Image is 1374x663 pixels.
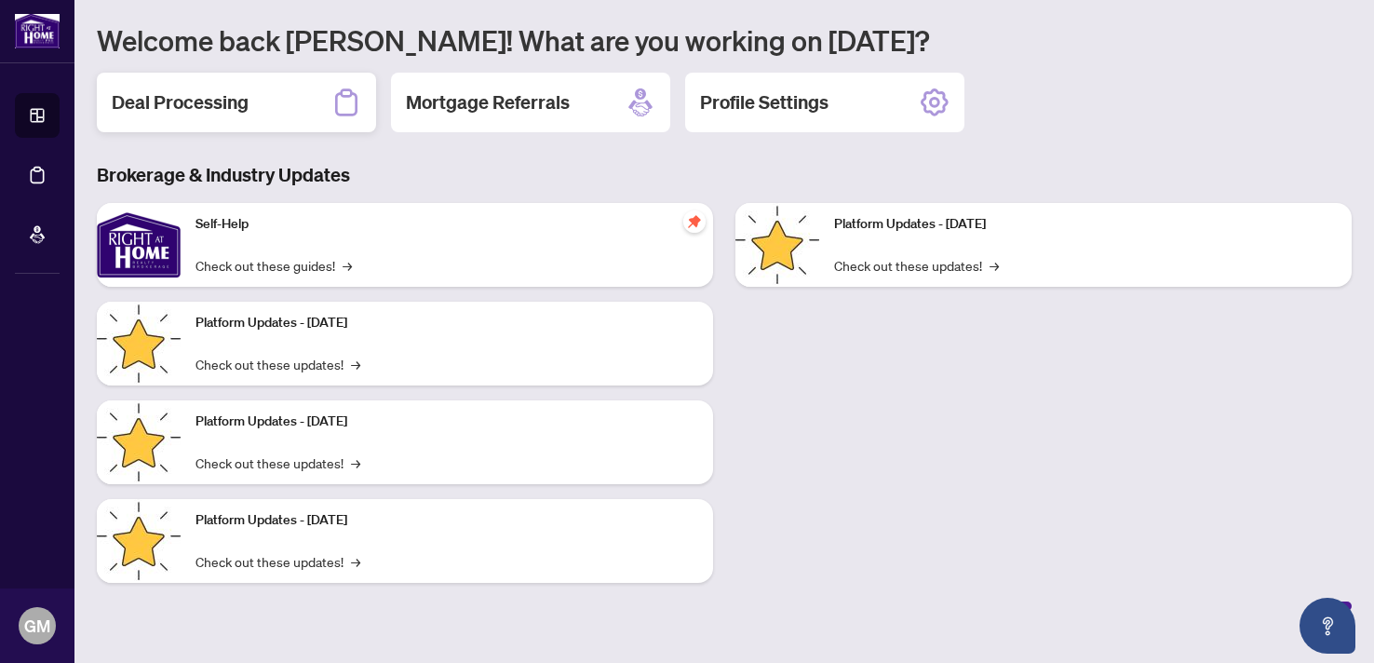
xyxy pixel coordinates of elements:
p: Platform Updates - [DATE] [834,214,1337,235]
img: logo [15,14,60,48]
img: Platform Updates - July 8, 2025 [97,499,181,583]
button: Open asap [1300,598,1355,654]
h3: Brokerage & Industry Updates [97,162,1352,188]
a: Check out these updates!→ [195,354,360,374]
h2: Mortgage Referrals [406,89,570,115]
span: → [351,453,360,473]
h1: Welcome back [PERSON_NAME]! What are you working on [DATE]? [97,22,1352,58]
span: pushpin [683,210,706,233]
span: → [351,551,360,572]
a: Check out these updates!→ [195,551,360,572]
p: Platform Updates - [DATE] [195,510,698,531]
span: → [343,255,352,276]
img: Platform Updates - September 16, 2025 [97,302,181,386]
h2: Deal Processing [112,89,249,115]
h2: Profile Settings [700,89,828,115]
a: Check out these updates!→ [834,255,999,276]
a: Check out these updates!→ [195,453,360,473]
span: → [990,255,999,276]
span: GM [24,613,50,639]
p: Platform Updates - [DATE] [195,313,698,333]
p: Platform Updates - [DATE] [195,412,698,432]
p: Self-Help [195,214,698,235]
img: Platform Updates - July 21, 2025 [97,400,181,484]
img: Self-Help [97,203,181,287]
a: Check out these guides!→ [195,255,352,276]
span: → [351,354,360,374]
img: Platform Updates - June 23, 2025 [735,203,819,287]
